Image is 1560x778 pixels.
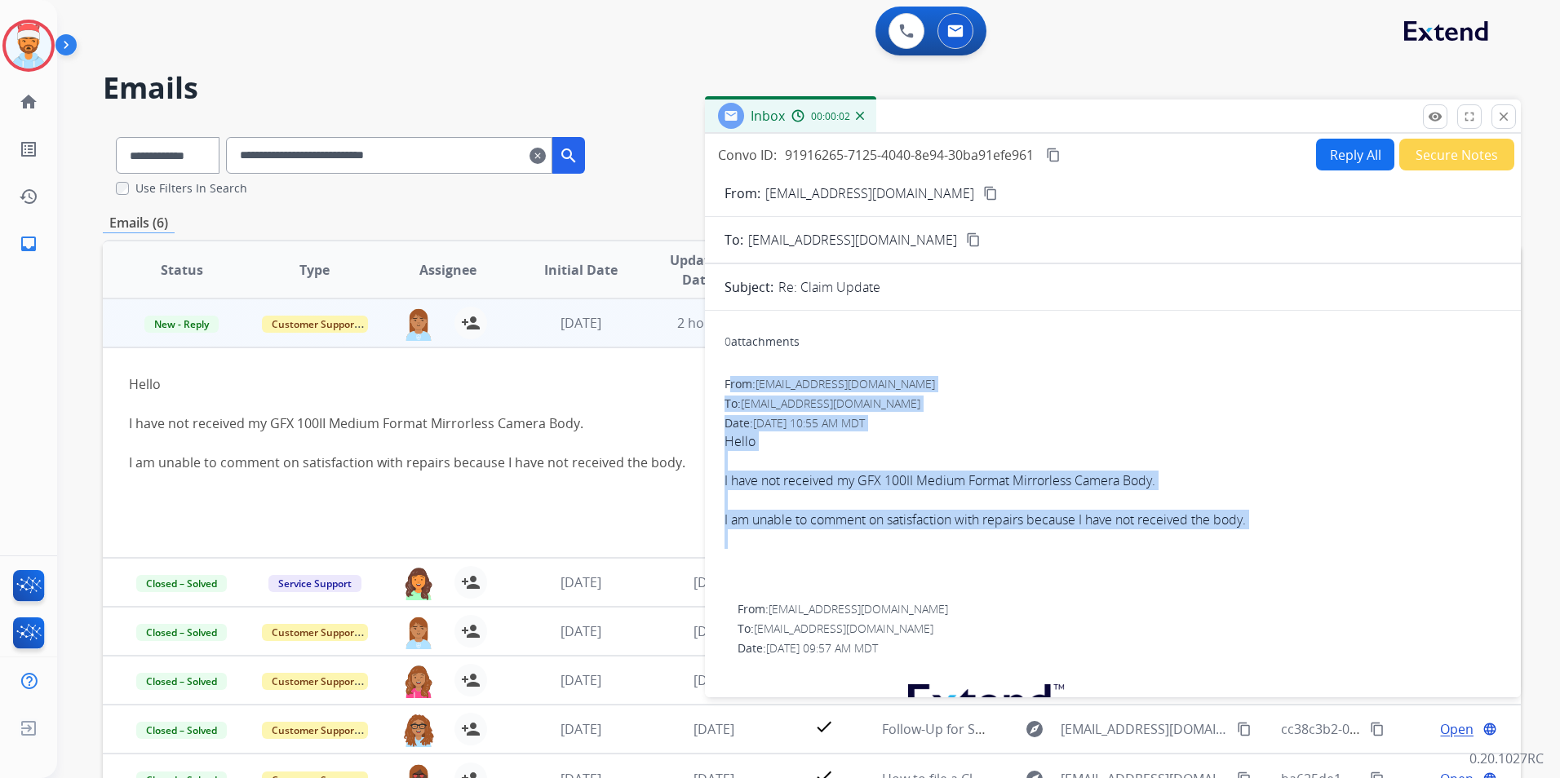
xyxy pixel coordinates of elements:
[754,621,933,636] span: [EMAIL_ADDRESS][DOMAIN_NAME]
[129,453,1229,472] div: I am unable to comment on satisfaction with repairs because I have not received the body.
[1046,148,1061,162] mat-icon: content_copy
[756,376,935,391] span: [EMAIL_ADDRESS][DOMAIN_NAME]
[161,260,203,280] span: Status
[1237,722,1252,736] mat-icon: content_copy
[725,431,1501,451] div: Hello
[136,722,227,739] span: Closed – Solved
[725,396,1501,412] div: To:
[1316,139,1394,170] button: Reply All
[1281,720,1526,738] span: cc38c3b2-08ed-4649-9df5-5394807f6304
[262,673,368,690] span: Customer Support
[561,671,601,689] span: [DATE]
[135,180,247,197] label: Use Filters In Search
[402,664,435,698] img: agent-avatar
[753,415,865,431] span: [DATE] 10:55 AM MDT
[461,572,481,592] mat-icon: person_add
[561,622,601,640] span: [DATE]
[765,183,974,203] p: [EMAIL_ADDRESS][DOMAIN_NAME]
[402,307,435,341] img: agent-avatar
[677,314,751,332] span: 2 hours ago
[725,277,773,297] p: Subject:
[1061,719,1228,739] span: [EMAIL_ADDRESS][DOMAIN_NAME]
[19,187,38,206] mat-icon: history
[785,146,1034,164] span: 91916265-7125-4040-8e94-30ba91efe961
[748,230,957,250] span: [EMAIL_ADDRESS][DOMAIN_NAME]
[1469,749,1544,768] p: 0.20.1027RC
[129,374,1229,511] div: I have not received my GFX 100II Medium Format Mirrorless Camera Body.
[461,670,481,690] mat-icon: person_add
[1370,722,1385,736] mat-icon: content_copy
[103,72,1521,104] h2: Emails
[544,260,618,280] span: Initial Date
[769,601,948,617] span: [EMAIL_ADDRESS][DOMAIN_NAME]
[725,230,743,250] p: To:
[19,139,38,159] mat-icon: list_alt
[402,566,435,600] img: agent-avatar
[718,145,777,165] p: Convo ID:
[725,431,1501,568] div: I have not received my GFX 100II Medium Format Mirrorless Camera Body.
[738,601,1501,617] div: From:
[725,183,760,203] p: From:
[1440,719,1474,739] span: Open
[888,665,1080,729] img: extend.png
[882,720,1225,738] span: Follow-Up for Servicer-Precision Camera & Video Repair
[561,573,601,591] span: [DATE]
[103,213,175,233] p: Emails (6)
[1462,109,1477,124] mat-icon: fullscreen
[559,146,578,166] mat-icon: search
[814,717,834,736] mat-icon: check
[983,186,998,201] mat-icon: content_copy
[561,314,601,332] span: [DATE]
[1025,719,1044,739] mat-icon: explore
[136,575,227,592] span: Closed – Solved
[1399,139,1514,170] button: Secure Notes
[694,622,734,640] span: [DATE]
[661,250,734,290] span: Updated Date
[694,720,734,738] span: [DATE]
[6,23,51,69] img: avatar
[262,316,368,333] span: Customer Support
[725,334,800,350] div: attachments
[694,671,734,689] span: [DATE]
[461,313,481,333] mat-icon: person_add
[19,234,38,254] mat-icon: inbox
[966,232,981,247] mat-icon: content_copy
[1482,722,1497,736] mat-icon: language
[19,92,38,112] mat-icon: home
[136,673,227,690] span: Closed – Solved
[725,376,1501,392] div: From:
[694,573,734,591] span: [DATE]
[738,640,1501,656] div: Date:
[725,415,1501,431] div: Date:
[402,615,435,649] img: agent-avatar
[766,640,878,656] span: [DATE] 09:57 AM MDT
[299,260,330,280] span: Type
[751,107,785,125] span: Inbox
[738,621,1501,637] div: To:
[530,146,546,166] mat-icon: clear
[1496,109,1511,124] mat-icon: close
[778,277,880,297] p: Re: Claim Update
[262,624,368,641] span: Customer Support
[1428,109,1443,124] mat-icon: remove_red_eye
[268,575,361,592] span: Service Support
[725,334,731,349] span: 0
[419,260,476,280] span: Assignee
[129,374,1229,394] div: Hello
[262,722,368,739] span: Customer Support
[136,624,227,641] span: Closed – Solved
[461,621,481,641] mat-icon: person_add
[144,316,219,333] span: New - Reply
[402,713,435,747] img: agent-avatar
[561,720,601,738] span: [DATE]
[725,510,1501,529] div: I am unable to comment on satisfaction with repairs because I have not received the body.
[461,719,481,739] mat-icon: person_add
[741,396,920,411] span: [EMAIL_ADDRESS][DOMAIN_NAME]
[811,110,850,123] span: 00:00:02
